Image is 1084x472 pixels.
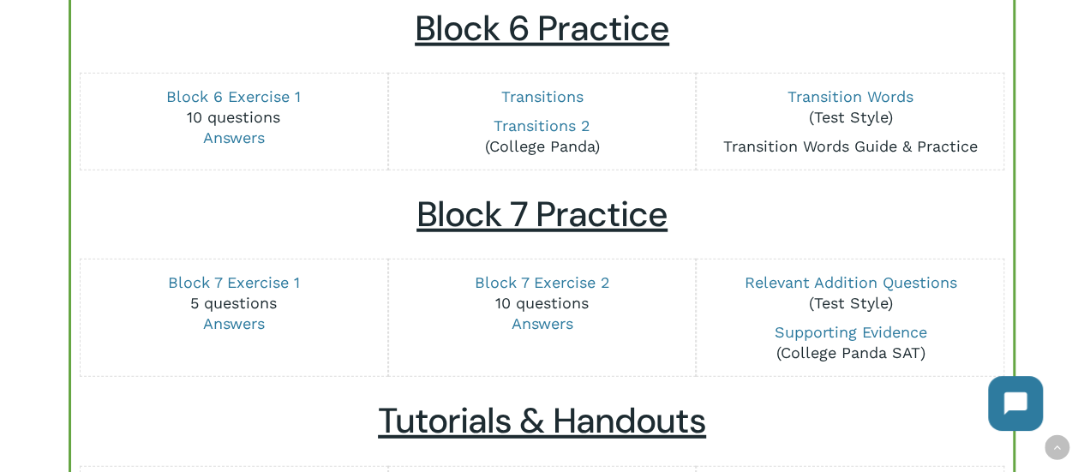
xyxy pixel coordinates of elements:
[398,116,686,157] p: (College Panda)
[475,273,610,291] a: Block 7 Exercise 2
[89,87,377,148] p: 10 questions
[168,273,300,291] a: Block 7 Exercise 1
[203,128,265,146] a: Answers
[774,323,926,341] a: Supporting Evidence
[501,87,584,105] a: Transitions
[378,398,706,444] u: Tutorials & Handouts
[788,87,913,105] a: Transition Words
[398,272,686,334] p: 10 questions
[512,314,573,332] a: Answers
[415,6,669,51] u: Block 6 Practice
[723,137,978,155] a: Transition Words Guide & Practice
[744,273,956,291] a: Relevant Addition Questions
[706,322,994,363] p: (College Panda SAT)
[203,314,265,332] a: Answers
[494,117,590,134] a: Transitions 2
[89,272,377,334] p: 5 questions
[706,272,994,314] p: (Test Style)
[166,87,301,105] a: Block 6 Exercise 1
[416,192,668,237] u: Block 7 Practice
[706,87,994,128] p: (Test Style)
[971,359,1060,448] iframe: Chatbot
